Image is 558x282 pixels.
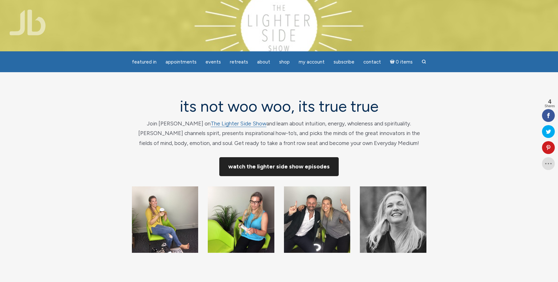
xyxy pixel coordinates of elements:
[202,56,225,68] a: Events
[128,56,160,68] a: featured in
[219,157,339,176] a: Watch The Lighter Side Show Episodes
[295,56,328,68] a: My Account
[284,186,351,253] img: Jamie Butler
[545,99,555,105] span: 4
[363,59,381,65] span: Contact
[132,119,426,148] p: Join [PERSON_NAME] on and learn about intuition, energy, wholeness and spirituality. [PERSON_NAME...
[226,56,252,68] a: Retreats
[230,59,248,65] span: Retreats
[330,56,358,68] a: Subscribe
[132,98,426,115] h2: its not woo woo, its true true
[253,56,274,68] a: About
[275,56,294,68] a: Shop
[360,56,385,68] a: Contact
[132,186,198,253] img: Jamie Butler
[545,105,555,108] span: Shares
[162,56,200,68] a: Appointments
[211,120,266,127] a: The Lighter Side Show
[206,59,221,65] span: Events
[396,60,413,64] span: 0 items
[208,186,274,253] img: Jamie Butler
[166,59,197,65] span: Appointments
[299,59,325,65] span: My Account
[10,10,46,35] img: Jamie Butler. The Everyday Medium
[334,59,354,65] span: Subscribe
[257,59,270,65] span: About
[132,59,157,65] span: featured in
[390,59,396,65] i: Cart
[386,55,417,68] a: Cart0 items
[279,59,290,65] span: Shop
